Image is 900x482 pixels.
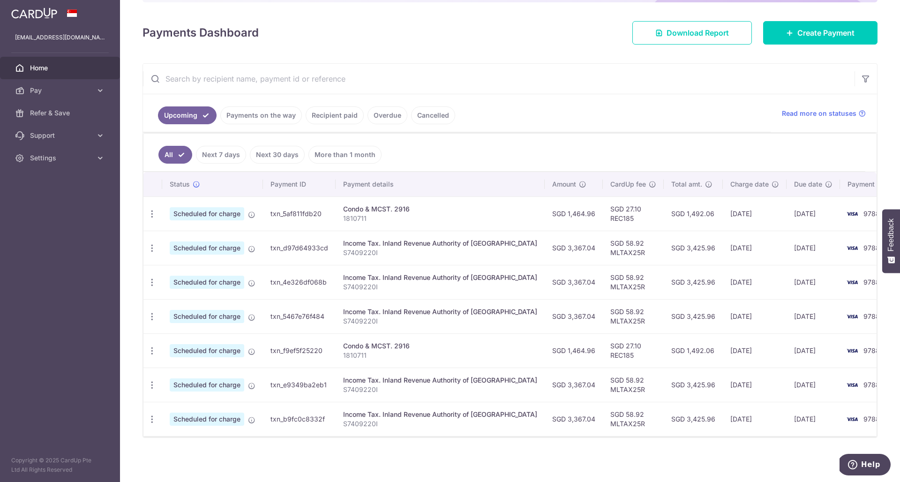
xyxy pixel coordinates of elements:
[11,8,57,19] img: CardUp
[763,21,877,45] a: Create Payment
[723,299,787,333] td: [DATE]
[787,265,840,299] td: [DATE]
[343,376,537,385] div: Income Tax. Inland Revenue Authority of [GEOGRAPHIC_DATA]
[142,24,259,41] h4: Payments Dashboard
[787,368,840,402] td: [DATE]
[30,131,92,140] span: Support
[263,299,336,333] td: txn_5467e76f484
[545,265,603,299] td: SGD 3,367.04
[263,265,336,299] td: txn_4e326df068b
[843,208,862,219] img: Bank Card
[603,265,664,299] td: SGD 58.92 MLTAX25R
[343,214,537,223] p: 1810711
[263,402,336,436] td: txn_b9fc0c8332f
[263,333,336,368] td: txn_f9ef5f25220
[30,108,92,118] span: Refer & Save
[863,312,880,320] span: 9788
[843,414,862,425] img: Bank Card
[196,146,246,164] a: Next 7 days
[610,180,646,189] span: CardUp fee
[723,402,787,436] td: [DATE]
[671,180,702,189] span: Total amt.
[545,196,603,231] td: SGD 1,464.96
[723,231,787,265] td: [DATE]
[782,109,866,118] a: Read more on statuses
[843,277,862,288] img: Bank Card
[170,207,244,220] span: Scheduled for charge
[411,106,455,124] a: Cancelled
[308,146,382,164] a: More than 1 month
[787,196,840,231] td: [DATE]
[545,333,603,368] td: SGD 1,464.96
[603,231,664,265] td: SGD 58.92 MLTAX25R
[843,311,862,322] img: Bank Card
[782,109,856,118] span: Read more on statuses
[343,316,537,326] p: S7409220I
[170,180,190,189] span: Status
[787,333,840,368] td: [DATE]
[158,106,217,124] a: Upcoming
[158,146,192,164] a: All
[730,180,769,189] span: Charge date
[170,241,244,255] span: Scheduled for charge
[343,248,537,257] p: S7409220I
[787,299,840,333] td: [DATE]
[664,231,723,265] td: SGD 3,425.96
[552,180,576,189] span: Amount
[343,410,537,419] div: Income Tax. Inland Revenue Authority of [GEOGRAPHIC_DATA]
[664,402,723,436] td: SGD 3,425.96
[170,413,244,426] span: Scheduled for charge
[343,351,537,360] p: 1810711
[723,265,787,299] td: [DATE]
[343,341,537,351] div: Condo & MCST. 2916
[545,402,603,436] td: SGD 3,367.04
[887,218,895,251] span: Feedback
[797,27,855,38] span: Create Payment
[343,204,537,214] div: Condo & MCST. 2916
[787,402,840,436] td: [DATE]
[30,86,92,95] span: Pay
[170,378,244,392] span: Scheduled for charge
[343,282,537,292] p: S7409220I
[30,63,92,73] span: Home
[343,239,537,248] div: Income Tax. Inland Revenue Authority of [GEOGRAPHIC_DATA]
[336,172,545,196] th: Payment details
[143,64,855,94] input: Search by recipient name, payment id or reference
[632,21,752,45] a: Download Report
[603,402,664,436] td: SGD 58.92 MLTAX25R
[263,231,336,265] td: txn_d97d64933cd
[343,307,537,316] div: Income Tax. Inland Revenue Authority of [GEOGRAPHIC_DATA]
[863,244,880,252] span: 9788
[30,153,92,163] span: Settings
[664,368,723,402] td: SGD 3,425.96
[840,454,891,477] iframe: Opens a widget where you can find more information
[863,278,880,286] span: 9788
[545,368,603,402] td: SGD 3,367.04
[664,333,723,368] td: SGD 1,492.06
[664,196,723,231] td: SGD 1,492.06
[863,381,880,389] span: 9788
[545,299,603,333] td: SGD 3,367.04
[787,231,840,265] td: [DATE]
[863,210,880,218] span: 9788
[603,196,664,231] td: SGD 27.10 REC185
[794,180,822,189] span: Due date
[367,106,407,124] a: Overdue
[603,368,664,402] td: SGD 58.92 MLTAX25R
[263,196,336,231] td: txn_5af811fdb20
[306,106,364,124] a: Recipient paid
[603,333,664,368] td: SGD 27.10 REC185
[603,299,664,333] td: SGD 58.92 MLTAX25R
[170,344,244,357] span: Scheduled for charge
[343,419,537,429] p: S7409220I
[723,333,787,368] td: [DATE]
[343,385,537,394] p: S7409220I
[343,273,537,282] div: Income Tax. Inland Revenue Authority of [GEOGRAPHIC_DATA]
[220,106,302,124] a: Payments on the way
[723,196,787,231] td: [DATE]
[545,231,603,265] td: SGD 3,367.04
[263,172,336,196] th: Payment ID
[882,209,900,273] button: Feedback - Show survey
[263,368,336,402] td: txn_e9349ba2eb1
